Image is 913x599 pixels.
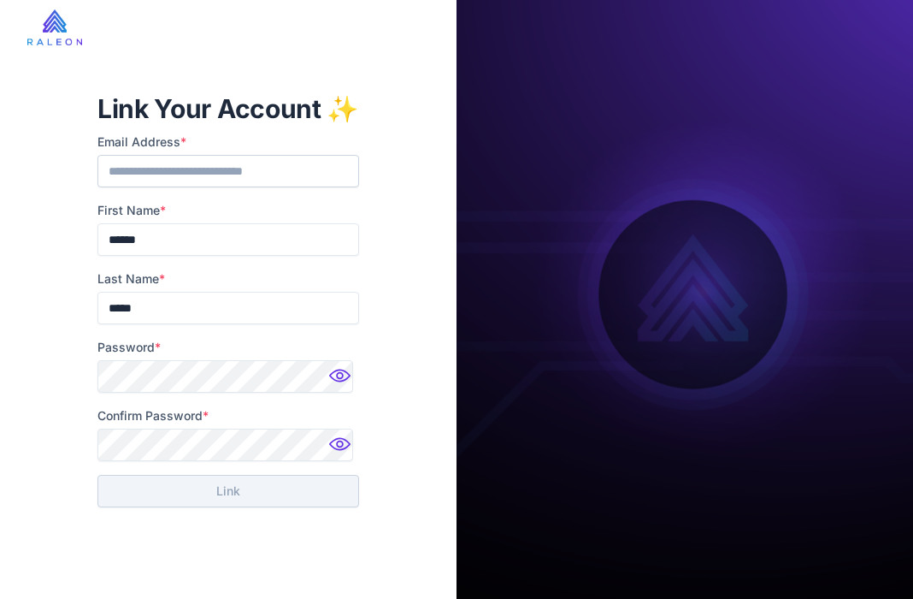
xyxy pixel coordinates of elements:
[97,201,359,220] label: First Name
[97,270,359,288] label: Last Name
[97,92,359,126] h1: Link Your Account ✨
[97,338,359,357] label: Password
[325,432,359,466] img: Password hidden
[97,406,359,425] label: Confirm Password
[97,133,359,151] label: Email Address
[27,9,82,45] img: raleon-logo-whitebg.9aac0268.jpg
[97,475,359,507] button: Link
[325,364,359,398] img: Password hidden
